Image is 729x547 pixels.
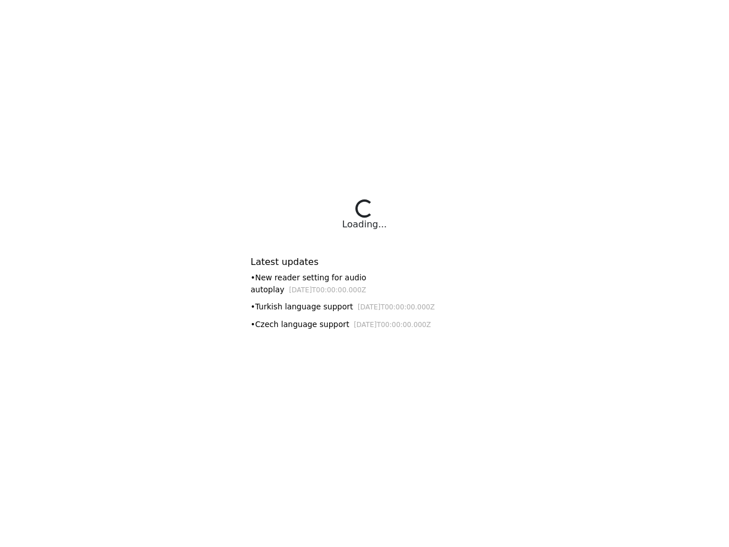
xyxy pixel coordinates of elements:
small: [DATE]T00:00:00.000Z [354,321,431,329]
small: [DATE]T00:00:00.000Z [289,286,366,294]
h6: Latest updates [251,256,478,267]
div: Loading... [342,218,387,231]
div: • New reader setting for audio autoplay [251,272,478,295]
div: • Czech language support [251,319,478,330]
small: [DATE]T00:00:00.000Z [358,303,435,311]
div: • Turkish language support [251,301,478,313]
